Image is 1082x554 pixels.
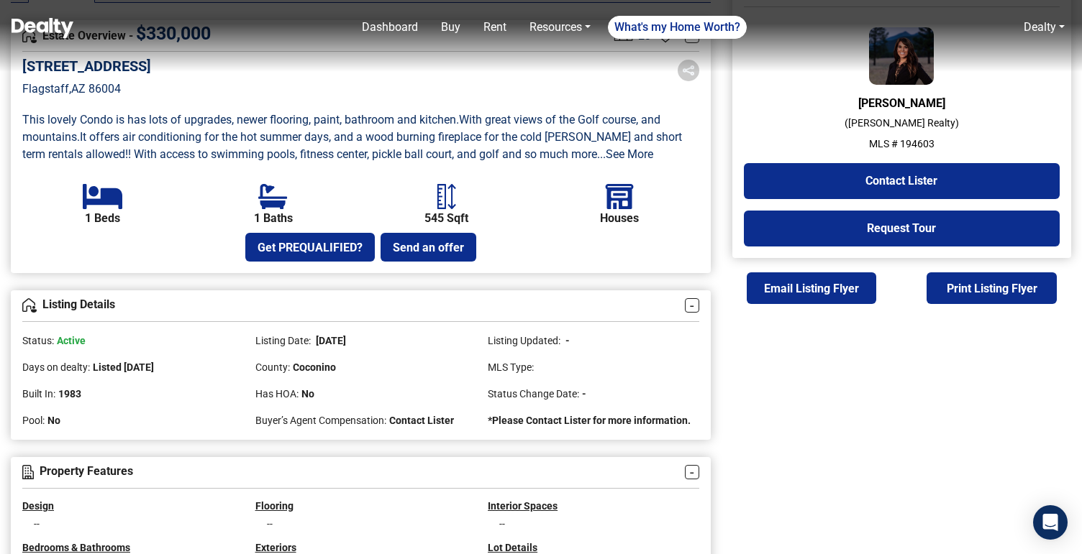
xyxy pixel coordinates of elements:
[744,96,1060,110] h6: [PERSON_NAME]
[424,212,468,225] b: 545 Sqft
[488,335,560,346] span: Listing Updated:
[255,361,290,373] span: County:
[255,335,311,346] span: Listing Date:
[22,415,45,426] span: Pool:
[85,212,120,225] b: 1 Beds
[685,298,699,313] a: -
[47,415,60,426] span: No
[744,211,1060,246] button: Request Tour
[488,500,699,512] h5: Interior Spaces
[488,361,534,373] span: MLS Type:
[356,13,424,42] a: Dashboard
[57,335,86,346] span: Active
[22,298,37,313] img: Overview
[255,500,467,512] h5: Flooring
[478,13,512,42] a: Rent
[927,272,1057,304] button: Print Listing Flyer
[22,500,234,512] h5: Design
[245,233,375,262] button: Get PREQUALIFIED?
[488,388,579,400] span: Status Change Date:
[255,542,467,554] h5: Exteriors
[389,415,454,426] span: Contact Lister
[597,147,653,161] a: ...See More
[685,465,699,479] a: -
[58,388,81,400] span: 1983
[255,415,386,426] span: Buyer’s Agent Compensation:
[744,116,1060,131] p: ( [PERSON_NAME] Realty )
[381,233,476,262] button: Send an offer
[12,18,73,38] img: Dealty - Buy, Sell & Rent Homes
[563,335,570,346] span: -
[1033,505,1068,540] div: Open Intercom Messenger
[488,415,691,426] strong: *Please Contact Lister for more information.
[608,16,747,39] a: What's my Home Worth?
[22,542,234,554] h5: Bedrooms & Bathrooms
[435,13,466,42] a: Buy
[1024,20,1056,34] a: Dealty
[22,130,685,161] span: It offers air conditioning for the hot summer days, and a wood burning fireplace for the cold [PE...
[22,361,90,373] span: Days on dealty:
[22,80,151,98] p: Flagstaff , AZ 86004
[301,388,314,400] span: No
[22,298,685,313] h4: Listing Details
[22,113,663,144] span: With great views of the Golf course, and mountains .
[488,542,699,554] h5: Lot Details
[254,212,293,225] b: 1 Baths
[22,388,55,400] span: Built In:
[600,212,639,225] b: Houses
[22,465,34,479] img: Features
[744,137,1060,152] p: MLS # 194603
[293,361,336,373] span: Coconino
[524,13,596,42] a: Resources
[1018,13,1070,42] a: Dealty
[22,335,54,346] span: Status:
[314,335,346,346] span: [DATE]
[93,361,154,373] span: Listed [DATE]
[22,517,234,530] ul: --
[22,113,459,126] span: This lovely Condo is has lots of upgrades, newer flooring, paint, bathroom and kitchen .
[22,465,685,479] h4: Property Features
[255,517,467,530] ul: --
[582,388,586,400] span: -
[488,517,699,530] ul: --
[747,272,877,304] button: Email Listing Flyer
[255,388,299,400] span: Has HOA:
[7,511,50,554] iframe: BigID CMP Widget
[744,163,1060,199] button: Contact Lister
